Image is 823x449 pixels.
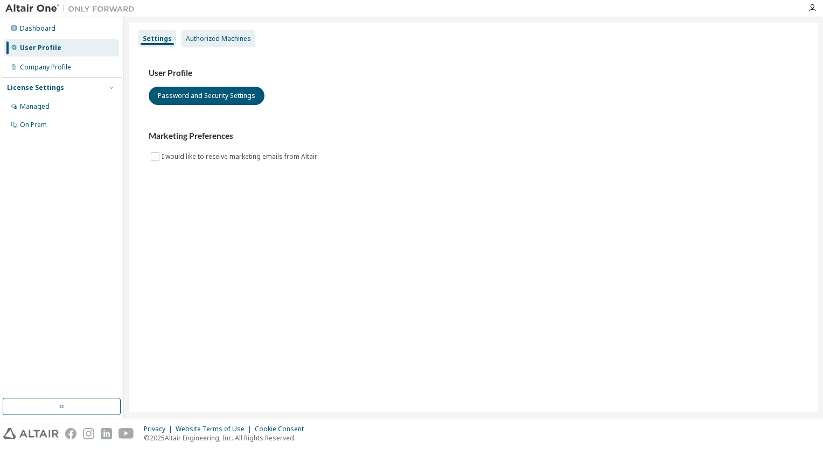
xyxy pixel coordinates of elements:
[162,150,319,163] label: I would like to receive marketing emails from Altair
[149,131,798,142] h3: Marketing Preferences
[149,68,798,79] h3: User Profile
[144,425,176,433] div: Privacy
[101,428,112,439] img: linkedin.svg
[20,121,47,129] div: On Prem
[20,102,50,111] div: Managed
[255,425,310,433] div: Cookie Consent
[186,34,251,43] div: Authorized Machines
[176,425,255,433] div: Website Terms of Use
[3,428,59,439] img: altair_logo.svg
[144,433,310,443] p: © 2025 Altair Engineering, Inc. All Rights Reserved.
[7,83,64,92] div: License Settings
[20,63,71,72] div: Company Profile
[5,3,140,14] img: Altair One
[118,428,134,439] img: youtube.svg
[149,87,264,105] button: Password and Security Settings
[143,34,172,43] div: Settings
[83,428,94,439] img: instagram.svg
[20,44,61,52] div: User Profile
[20,24,55,33] div: Dashboard
[65,428,76,439] img: facebook.svg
